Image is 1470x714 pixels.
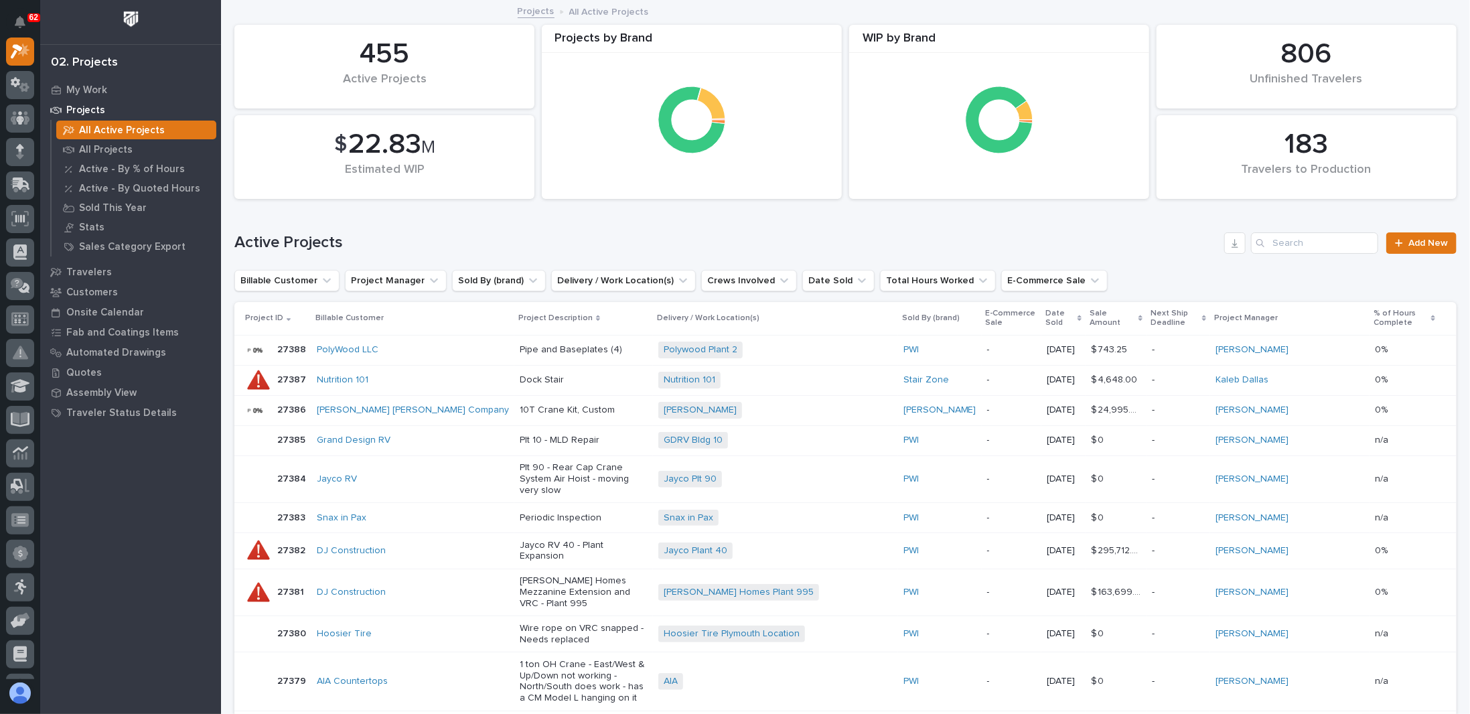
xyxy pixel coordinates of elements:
p: 27379 [277,673,309,687]
p: - [987,676,1037,687]
p: - [1152,628,1205,640]
p: - [1152,405,1205,416]
p: n/a [1375,673,1391,687]
p: [DATE] [1047,512,1080,524]
p: $ 295,712.33 [1091,543,1144,557]
p: 27384 [277,471,309,485]
p: - [987,474,1037,485]
a: AIA [664,676,678,687]
p: n/a [1375,510,1391,524]
p: Project Manager [1214,311,1278,326]
a: Hoosier Tire [317,628,372,640]
p: Automated Drawings [66,347,166,359]
p: - [987,405,1037,416]
a: Assembly View [40,382,221,403]
a: PWI [903,545,919,557]
a: [PERSON_NAME] [1216,435,1289,446]
div: 806 [1179,38,1434,71]
p: Active - By Quoted Hours [79,183,200,195]
button: Crews Involved [701,270,797,291]
p: [DATE] [1047,374,1080,386]
p: All Projects [79,144,133,156]
p: Stats [79,222,104,234]
a: Stats [52,218,221,236]
a: Traveler Status Details [40,403,221,423]
tr: 2737927379 AIA Countertops 1 ton OH Crane - East/West & Up/Down not working - North/South does wo... [234,652,1457,711]
p: $ 0 [1091,673,1106,687]
p: 0% [1375,372,1390,386]
a: [PERSON_NAME] [1216,545,1289,557]
p: $ 4,648.00 [1091,372,1140,386]
p: 0% [1375,584,1390,598]
p: - [1152,512,1205,524]
p: Fab and Coatings Items [66,327,179,339]
img: Workspace Logo [119,7,143,31]
span: $ [334,132,347,157]
p: [DATE] [1047,676,1080,687]
p: [DATE] [1047,405,1080,416]
a: Fab and Coatings Items [40,322,221,342]
a: PWI [903,435,919,446]
p: - [1152,374,1205,386]
p: [DATE] [1047,545,1080,557]
p: Plt 10 - MLD Repair [520,435,648,446]
p: Wire rope on VRC snapped - Needs replaced [520,623,648,646]
tr: 2738527385 Grand Design RV Plt 10 - MLD RepairGDRV Bldg 10 PWI -[DATE]$ 0$ 0 -[PERSON_NAME] n/an/a [234,425,1457,455]
p: 62 [29,13,38,22]
p: $ 163,699.38 [1091,584,1144,598]
a: Active - By Quoted Hours [52,179,221,198]
p: 27382 [277,543,308,557]
tr: 2738827388 PolyWood LLC Pipe and Baseplates (4)Polywood Plant 2 PWI -[DATE]$ 743.25$ 743.25 -[PER... [234,335,1457,365]
div: 183 [1179,128,1434,161]
a: Add New [1386,232,1457,254]
p: 1 ton OH Crane - East/West & Up/Down not working - North/South does work - has a CM Model L hangi... [520,659,648,704]
p: Dock Stair [520,374,648,386]
div: Active Projects [257,72,512,100]
button: users-avatar [6,679,34,707]
p: Quotes [66,367,102,379]
p: n/a [1375,432,1391,446]
p: Sold This Year [79,202,147,214]
tr: 2738027380 Hoosier Tire Wire rope on VRC snapped - Needs replacedHoosier Tire Plymouth Location P... [234,616,1457,652]
p: 27386 [277,402,309,416]
a: PWI [903,587,919,598]
p: Assembly View [66,387,137,399]
p: Next Ship Deadline [1151,306,1199,331]
p: - [1152,676,1205,687]
a: PolyWood LLC [317,344,378,356]
a: Projects [40,100,221,120]
p: Jayco RV 40 - Plant Expansion [520,540,648,563]
p: Onsite Calendar [66,307,144,319]
p: Plt 90 - Rear Cap Crane System Air Hoist - moving very slow [520,462,648,496]
p: Delivery / Work Location(s) [657,311,759,326]
h1: Active Projects [234,233,1219,253]
span: M [421,139,435,156]
a: Nutrition 101 [317,374,368,386]
a: [PERSON_NAME] [1216,405,1289,416]
p: [DATE] [1047,628,1080,640]
p: $ 0 [1091,471,1106,485]
p: 0% [1375,543,1390,557]
a: My Work [40,80,221,100]
a: DJ Construction [317,587,386,598]
p: - [1152,474,1205,485]
a: PWI [903,628,919,640]
a: [PERSON_NAME] [1216,344,1289,356]
div: 02. Projects [51,56,118,70]
a: Sold This Year [52,198,221,217]
a: Automated Drawings [40,342,221,362]
p: All Active Projects [79,125,165,137]
p: n/a [1375,626,1391,640]
p: $ 743.25 [1091,342,1130,356]
a: [PERSON_NAME] [1216,628,1289,640]
p: $ 24,995.00 [1091,402,1144,416]
p: 10T Crane Kit, Custom [520,405,648,416]
a: Sales Category Export [52,237,221,256]
p: Billable Customer [315,311,384,326]
p: Pipe and Baseplates (4) [520,344,648,356]
p: All Active Projects [569,3,649,18]
p: $ 0 [1091,432,1106,446]
a: Travelers [40,262,221,282]
tr: 2738627386 [PERSON_NAME] [PERSON_NAME] Company 10T Crane Kit, Custom[PERSON_NAME] [PERSON_NAME] -... [234,395,1457,425]
tr: 2738227382 DJ Construction Jayco RV 40 - Plant ExpansionJayco Plant 40 PWI -[DATE]$ 295,712.33$ 2... [234,533,1457,569]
